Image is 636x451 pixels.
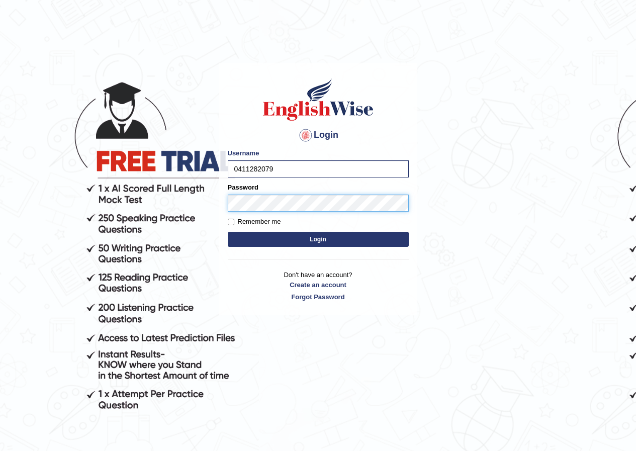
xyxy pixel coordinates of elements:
[228,219,234,225] input: Remember me
[228,217,281,227] label: Remember me
[228,183,258,192] label: Password
[228,270,409,301] p: Don't have an account?
[228,292,409,302] a: Forgot Password
[261,77,376,122] img: Logo of English Wise sign in for intelligent practice with AI
[228,232,409,247] button: Login
[228,280,409,290] a: Create an account
[228,148,259,158] label: Username
[228,127,409,143] h4: Login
